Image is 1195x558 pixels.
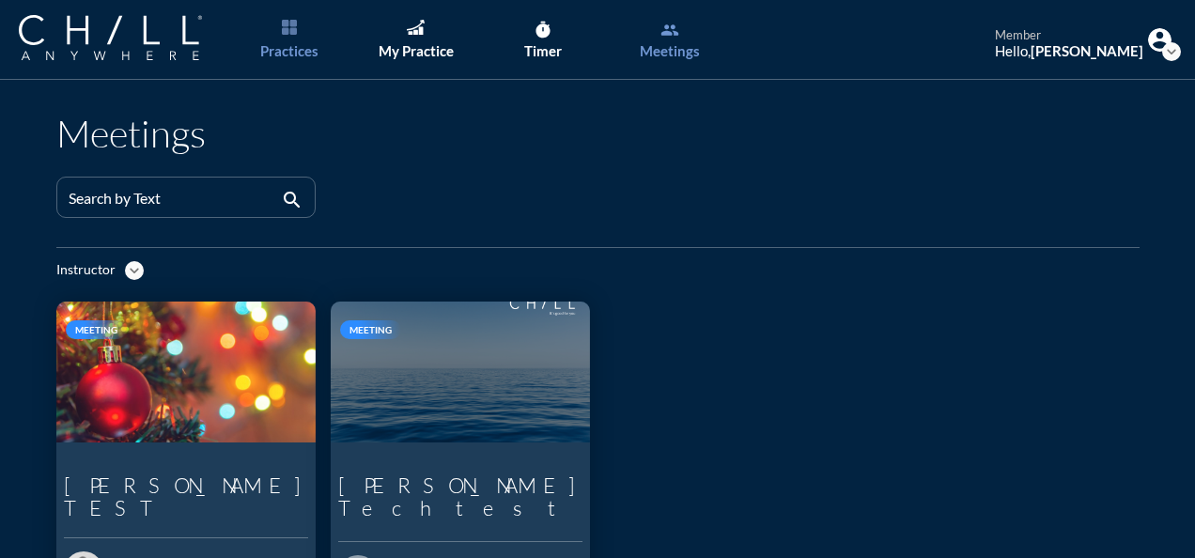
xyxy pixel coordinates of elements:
input: Search by Text [69,194,277,217]
img: Company Logo [19,15,202,60]
div: Instructor [56,262,116,278]
img: Graph [407,20,424,35]
i: group [660,21,679,39]
i: timer [534,21,552,39]
div: Meetings [640,42,700,59]
div: Hello, [995,42,1143,59]
img: List [282,20,297,35]
i: expand_more [1162,42,1181,61]
div: Timer [524,42,562,59]
div: member [995,28,1143,43]
a: Company Logo [19,15,240,63]
strong: [PERSON_NAME] [1031,42,1143,59]
div: My Practice [379,42,454,59]
i: expand_more [125,261,144,280]
img: Profile icon [1148,28,1172,52]
h1: Meetings [56,111,206,156]
i: search [281,189,303,211]
div: Practices [260,42,318,59]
